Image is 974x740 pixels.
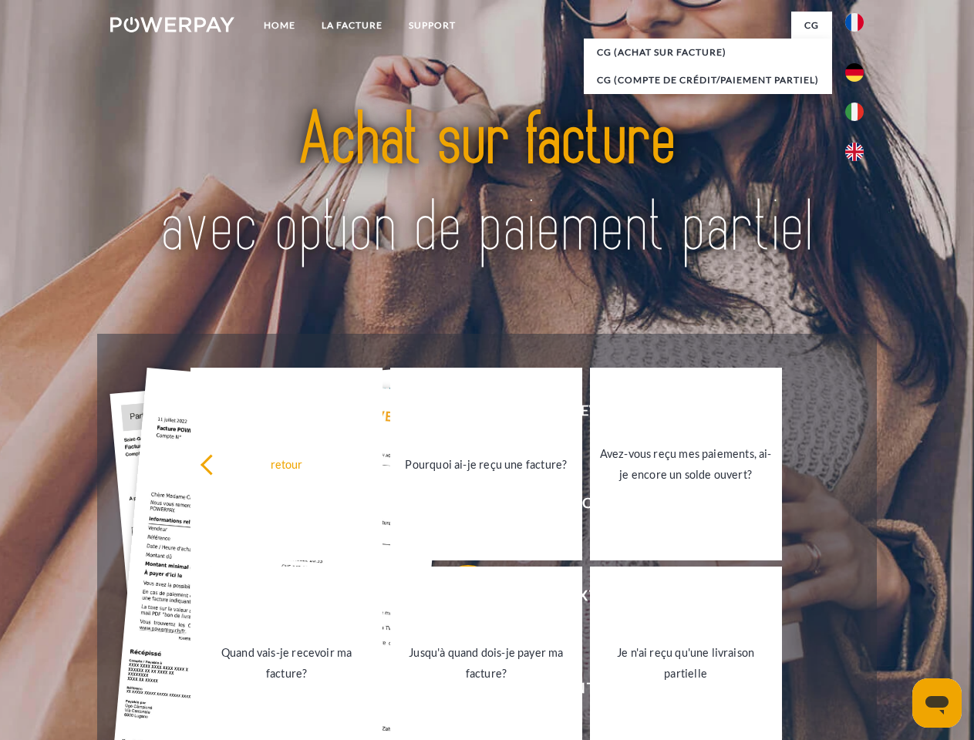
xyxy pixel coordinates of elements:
iframe: Bouton de lancement de la fenêtre de messagerie [912,678,962,728]
a: Avez-vous reçu mes paiements, ai-je encore un solde ouvert? [590,368,782,560]
a: CG (achat sur facture) [584,39,832,66]
div: Avez-vous reçu mes paiements, ai-je encore un solde ouvert? [599,443,773,485]
div: Pourquoi ai-je reçu une facture? [399,453,573,474]
img: en [845,143,864,161]
a: LA FACTURE [308,12,396,39]
div: Je n'ai reçu qu'une livraison partielle [599,642,773,684]
a: CG [791,12,832,39]
div: Quand vais-je recevoir ma facture? [200,642,373,684]
img: it [845,103,864,121]
img: title-powerpay_fr.svg [147,74,827,295]
img: logo-powerpay-white.svg [110,17,234,32]
img: de [845,63,864,82]
img: fr [845,13,864,32]
div: retour [200,453,373,474]
a: Home [251,12,308,39]
a: Support [396,12,469,39]
div: Jusqu'à quand dois-je payer ma facture? [399,642,573,684]
a: CG (Compte de crédit/paiement partiel) [584,66,832,94]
